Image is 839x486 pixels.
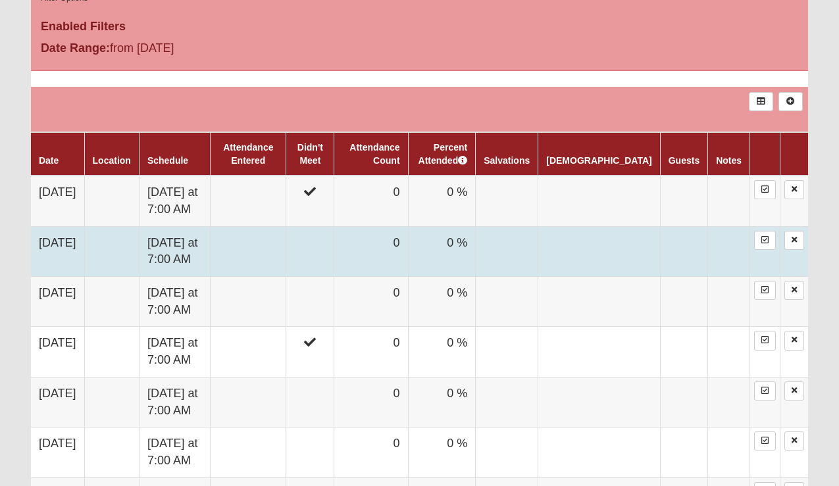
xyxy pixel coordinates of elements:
th: [DEMOGRAPHIC_DATA] [538,132,660,176]
td: [DATE] [31,377,84,427]
a: Delete [784,431,804,450]
a: Alt+N [778,92,803,111]
td: 0 % [408,327,476,377]
a: Delete [784,231,804,250]
a: Attendance Entered [223,142,273,166]
a: Didn't Meet [297,142,323,166]
a: Enter Attendance [754,180,776,199]
a: Location [93,155,131,166]
a: Notes [716,155,742,166]
td: [DATE] [31,277,84,327]
a: Delete [784,180,804,199]
a: Delete [784,381,804,401]
th: Salvations [476,132,538,176]
td: [DATE] at 7:00 AM [139,427,210,477]
a: Delete [784,331,804,350]
a: Enter Attendance [754,281,776,300]
td: [DATE] [31,327,84,377]
td: [DATE] at 7:00 AM [139,226,210,276]
td: 0 [334,226,408,276]
a: Enter Attendance [754,231,776,250]
a: Delete [784,281,804,300]
a: Schedule [147,155,188,166]
td: 0 % [408,427,476,477]
td: [DATE] at 7:00 AM [139,377,210,427]
td: [DATE] [31,226,84,276]
a: Enter Attendance [754,331,776,350]
td: 0 % [408,377,476,427]
td: 0 [334,327,408,377]
td: [DATE] [31,176,84,226]
td: 0 [334,427,408,477]
a: Percent Attended [419,142,468,166]
td: 0 % [408,176,476,226]
a: Export to Excel [749,92,773,111]
td: [DATE] at 7:00 AM [139,176,210,226]
td: 0 [334,176,408,226]
td: 0 [334,277,408,327]
div: from [DATE] [31,39,290,61]
td: 0 % [408,277,476,327]
td: 0 [334,377,408,427]
a: Enter Attendance [754,431,776,450]
td: 0 % [408,226,476,276]
td: [DATE] at 7:00 AM [139,277,210,327]
td: [DATE] at 7:00 AM [139,327,210,377]
label: Date Range: [41,39,110,57]
a: Attendance Count [349,142,399,166]
a: Enter Attendance [754,381,776,401]
th: Guests [660,132,707,176]
a: Date [39,155,59,166]
h4: Enabled Filters [41,20,798,34]
td: [DATE] [31,427,84,477]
